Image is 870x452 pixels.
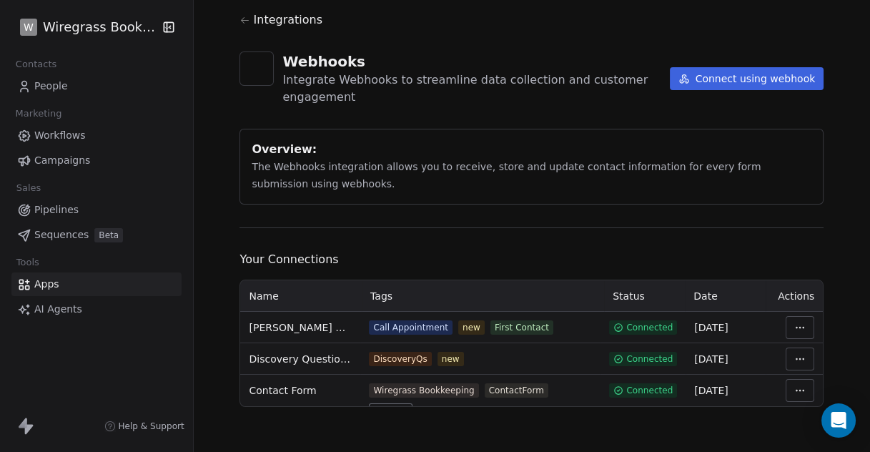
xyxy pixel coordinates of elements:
span: Campaigns [34,153,90,168]
span: Workflows [34,128,86,143]
div: new [463,322,480,333]
span: Wiregrass Bookkeeping [43,18,159,36]
span: [DATE] [694,353,728,365]
span: Help & Support [119,421,184,432]
span: Date [693,290,717,302]
span: Connected [626,385,673,396]
button: Connect using webhook [670,67,824,90]
div: First Contact [495,322,549,333]
span: Your Connections [239,251,824,268]
span: [DATE] [694,322,728,333]
span: [PERSON_NAME] Call Booking [249,320,352,335]
span: Actions [778,290,814,302]
div: Webhooks [282,51,669,72]
span: [DATE] [694,385,728,396]
div: ContactForm [489,385,544,396]
span: Pipelines [34,202,79,217]
span: Tools [10,252,45,273]
span: AI Agents [34,302,82,317]
span: Integrations [253,11,322,29]
a: Pipelines [11,198,182,222]
div: Overview: [252,141,811,158]
span: People [34,79,68,94]
a: Integrations [239,11,824,29]
a: Campaigns [11,149,182,172]
div: new [442,353,460,365]
a: AI Agents [11,298,182,321]
span: Sequences [34,227,89,242]
span: W [24,20,34,34]
div: Wiregrass Bookkeeping [373,385,474,396]
a: People [11,74,182,98]
a: Apps [11,272,182,296]
div: Integrate Webhooks to streamline data collection and customer engagement [282,72,669,106]
span: Contact Form [249,383,316,398]
span: Name [249,290,278,302]
span: Discovery Questionnaire [249,352,352,366]
button: WWiregrass Bookkeeping [17,15,152,39]
span: Connected [626,322,673,333]
span: Sales [10,177,47,199]
span: Tags [370,290,392,302]
img: webhooks.svg [247,59,267,79]
span: The Webhooks integration allows you to receive, store and update contact information for every fo... [252,161,761,190]
div: Open Intercom Messenger [821,403,856,438]
span: Contacts [9,54,63,75]
div: DiscoveryQs [373,353,427,365]
a: Workflows [11,124,182,147]
span: + 1 more [369,403,412,418]
a: SequencesBeta [11,223,182,247]
div: Call Appointment [373,322,448,333]
span: Beta [94,228,123,242]
a: Help & Support [104,421,184,432]
span: Marketing [9,103,68,124]
span: Connected [626,353,673,365]
span: Status [613,290,645,302]
span: Apps [34,277,59,292]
